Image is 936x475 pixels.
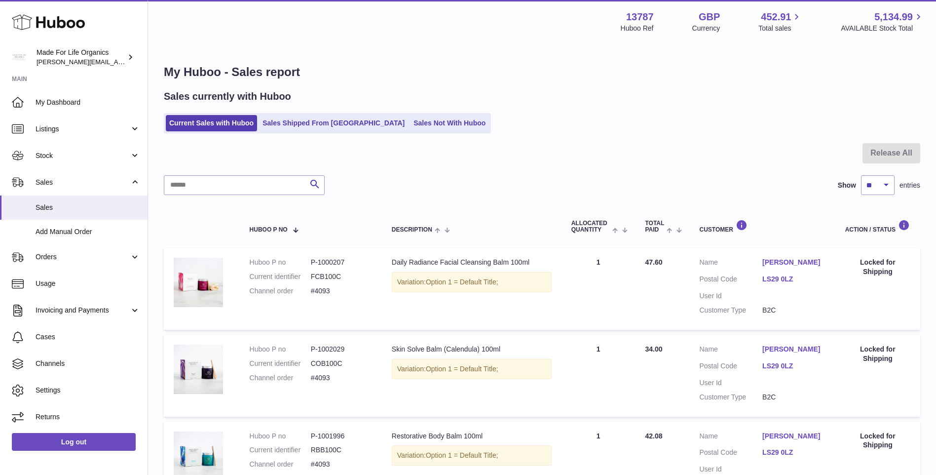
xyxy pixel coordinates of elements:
span: Option 1 = Default Title; [426,365,498,373]
dt: Channel order [250,460,311,469]
div: Daily Radiance Facial Cleansing Balm 100ml [392,258,552,267]
a: 5,134.99 AVAILABLE Stock Total [841,10,924,33]
span: Option 1 = Default Title; [426,451,498,459]
dt: Name [699,432,762,443]
strong: GBP [699,10,720,24]
span: [PERSON_NAME][EMAIL_ADDRESS][PERSON_NAME][DOMAIN_NAME] [37,58,251,66]
a: Current Sales with Huboo [166,115,257,131]
span: Invoicing and Payments [36,306,130,315]
div: Made For Life Organics [37,48,125,67]
div: Locked for Shipping [845,345,910,363]
a: Sales Shipped From [GEOGRAPHIC_DATA] [259,115,408,131]
span: entries [899,181,920,190]
div: Customer [699,220,825,233]
dd: P-1001996 [311,432,372,441]
dt: Current identifier [250,272,311,281]
dt: Customer Type [699,306,762,315]
dd: RBB100C [311,445,372,455]
span: Add Manual Order [36,227,140,237]
span: ALLOCATED Quantity [571,220,610,233]
dt: Current identifier [250,359,311,368]
dt: Current identifier [250,445,311,455]
dt: Postal Code [699,275,762,286]
h2: Sales currently with Huboo [164,90,291,103]
div: Locked for Shipping [845,432,910,450]
a: [PERSON_NAME] [762,345,825,354]
dt: User Id [699,465,762,474]
span: 34.00 [645,345,662,353]
span: 5,134.99 [874,10,913,24]
div: Variation: [392,272,552,292]
div: Variation: [392,359,552,379]
dt: Huboo P no [250,345,311,354]
span: Option 1 = Default Title; [426,278,498,286]
div: Skin Solve Balm (Calendula) 100ml [392,345,552,354]
td: 1 [562,248,636,330]
span: Returns [36,412,140,422]
dt: Name [699,258,762,270]
div: Action / Status [845,220,910,233]
div: Locked for Shipping [845,258,910,277]
dd: B2C [762,306,825,315]
dd: B2C [762,393,825,402]
span: 42.08 [645,432,662,440]
dd: COB100C [311,359,372,368]
span: My Dashboard [36,98,140,107]
span: Huboo P no [250,227,288,233]
dt: User Id [699,378,762,388]
dt: Channel order [250,286,311,296]
strong: 13787 [626,10,654,24]
span: Sales [36,178,130,187]
span: Channels [36,359,140,368]
dt: Huboo P no [250,258,311,267]
div: Restorative Body Balm 100ml [392,432,552,441]
span: Sales [36,203,140,212]
span: Orders [36,252,130,262]
dt: Customer Type [699,393,762,402]
dd: #4093 [311,286,372,296]
a: [PERSON_NAME] [762,432,825,441]
span: Listings [36,124,130,134]
span: Cases [36,332,140,342]
img: daily-radiance-facial-cleansing-balm-100ml-fcb100c-1_995858cb-a846-4b22-a335-6d27998d1aea.jpg [174,258,223,307]
div: Variation: [392,445,552,466]
dt: Postal Code [699,448,762,460]
span: Stock [36,151,130,160]
h1: My Huboo - Sales report [164,64,920,80]
span: Total paid [645,220,664,233]
img: skin-solve-balm-_calendula_-100ml-cob50-1-v1.jpg [174,345,223,394]
dt: Channel order [250,373,311,383]
div: Currency [692,24,720,33]
a: 452.91 Total sales [758,10,802,33]
dd: P-1000207 [311,258,372,267]
a: Sales Not With Huboo [410,115,489,131]
span: Usage [36,279,140,288]
a: LS29 0LZ [762,361,825,371]
a: [PERSON_NAME] [762,258,825,267]
a: LS29 0LZ [762,275,825,284]
span: Total sales [758,24,802,33]
dd: #4093 [311,373,372,383]
dt: User Id [699,291,762,301]
div: Huboo Ref [621,24,654,33]
span: AVAILABLE Stock Total [841,24,924,33]
span: Description [392,227,432,233]
dt: Name [699,345,762,356]
td: 1 [562,335,636,417]
a: Log out [12,433,136,451]
dd: P-1002029 [311,345,372,354]
dt: Postal Code [699,361,762,373]
dt: Huboo P no [250,432,311,441]
dd: FCB100C [311,272,372,281]
a: LS29 0LZ [762,448,825,457]
label: Show [838,181,856,190]
dd: #4093 [311,460,372,469]
img: geoff.winwood@madeforlifeorganics.com [12,50,27,65]
span: 452.91 [761,10,791,24]
span: 47.60 [645,258,662,266]
span: Settings [36,386,140,395]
